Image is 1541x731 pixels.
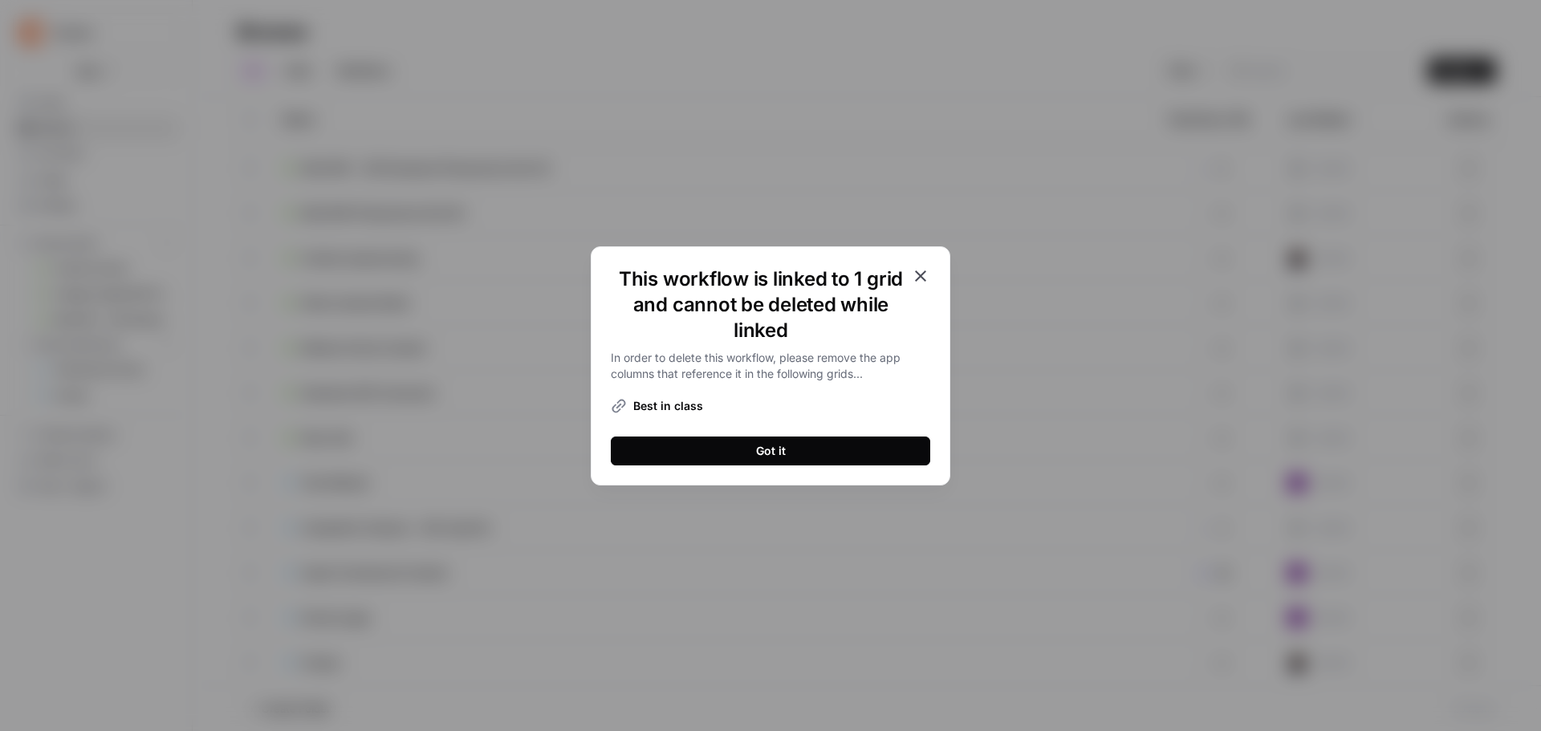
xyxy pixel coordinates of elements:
[611,437,930,465] button: Got it
[611,395,930,417] a: Best in class
[756,443,786,459] div: Got it
[611,350,930,382] p: In order to delete this workflow, please remove the app columns that reference it in the followin...
[633,398,703,414] span: Best in class
[611,266,911,343] h1: This workflow is linked to 1 grid and cannot be deleted while linked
